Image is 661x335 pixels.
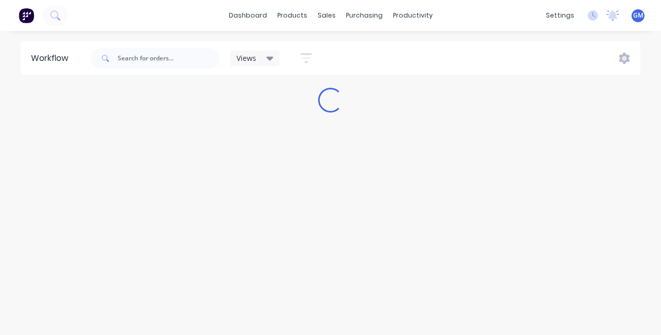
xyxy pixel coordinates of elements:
div: productivity [388,8,438,23]
input: Search for orders... [118,48,220,69]
div: Workflow [31,52,73,65]
span: Views [237,53,256,63]
div: purchasing [341,8,388,23]
div: settings [541,8,579,23]
img: Factory [19,8,34,23]
a: dashboard [224,8,272,23]
span: GM [633,11,643,20]
div: sales [312,8,341,23]
div: products [272,8,312,23]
